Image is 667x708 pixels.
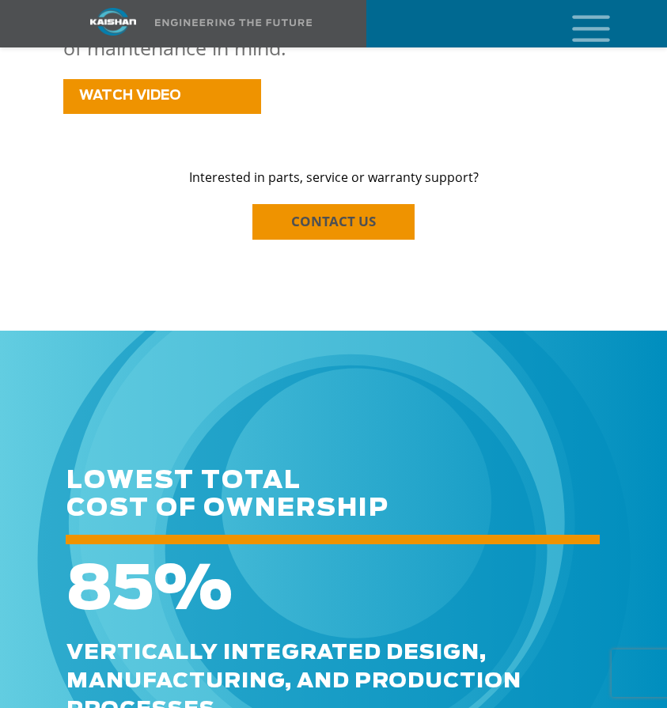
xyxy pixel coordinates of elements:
[155,19,312,26] img: Engineering the future
[252,204,415,240] a: CONTACT US
[54,8,172,36] img: kaishan logo
[63,165,604,189] p: Interested in parts, service or warranty support?
[79,89,181,102] span: WATCH VIDEO
[66,561,153,621] span: 85
[291,212,376,230] span: CONTACT US
[153,561,233,621] span: %
[63,79,261,114] a: WATCH VIDEO
[566,10,593,37] a: mobile menu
